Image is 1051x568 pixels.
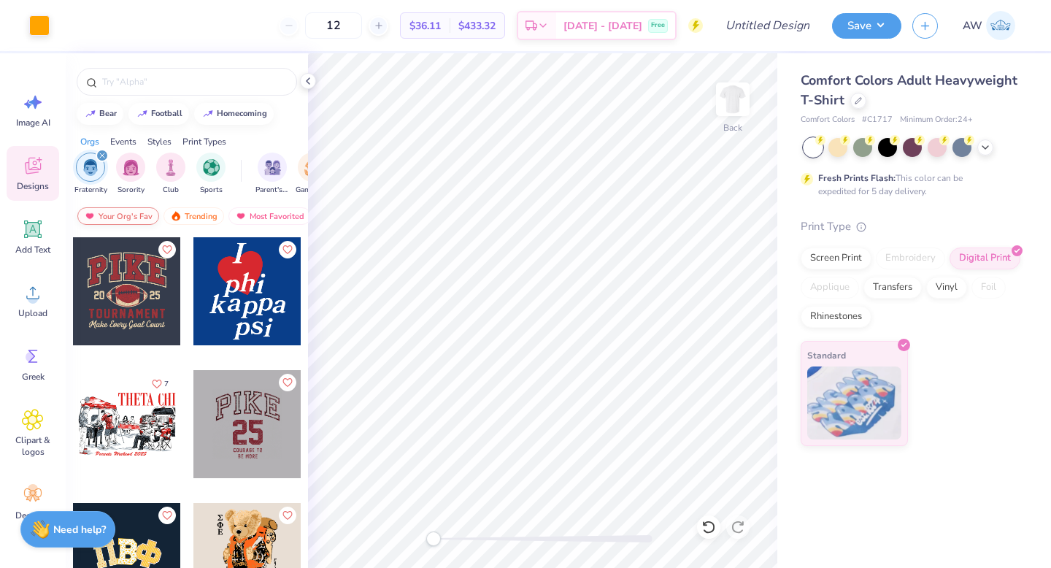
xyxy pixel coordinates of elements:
span: Sports [200,185,223,196]
span: Image AI [16,117,50,128]
button: football [128,103,189,125]
div: Vinyl [926,277,967,299]
span: $36.11 [409,18,441,34]
div: Orgs [80,135,99,148]
span: Minimum Order: 24 + [900,114,973,126]
img: Sports Image [203,159,220,176]
div: filter for Sports [196,153,226,196]
img: Ada Wolfe [986,11,1015,40]
div: Rhinestones [801,306,871,328]
div: filter for Fraternity [74,153,107,196]
span: Free [651,20,665,31]
button: filter button [74,153,107,196]
div: filter for Club [156,153,185,196]
button: filter button [196,153,226,196]
div: Events [110,135,136,148]
div: bear [99,110,117,118]
button: Like [158,241,176,258]
strong: Fresh Prints Flash: [818,172,896,184]
span: $433.32 [458,18,496,34]
button: filter button [156,153,185,196]
span: Parent's Weekend [255,185,289,196]
button: filter button [255,153,289,196]
input: Try "Alpha" [101,74,288,89]
span: Standard [807,348,846,363]
span: Upload [18,307,47,319]
span: Club [163,185,179,196]
button: homecoming [194,103,274,125]
span: # C1717 [862,114,893,126]
button: Like [158,507,176,524]
button: Like [279,241,296,258]
img: Back [718,85,747,114]
span: 7 [164,380,169,388]
img: Parent's Weekend Image [264,159,281,176]
img: Sorority Image [123,159,139,176]
div: homecoming [217,110,267,118]
span: [DATE] - [DATE] [563,18,642,34]
img: trend_line.gif [202,110,214,118]
img: Standard [807,366,901,440]
div: Your Org's Fav [77,207,159,225]
button: Like [279,374,296,391]
img: most_fav.gif [84,211,96,221]
div: Styles [147,135,172,148]
span: AW [963,18,982,34]
span: Greek [22,371,45,383]
div: Digital Print [950,247,1020,269]
div: Embroidery [876,247,945,269]
strong: Need help? [53,523,106,537]
input: – – [305,12,362,39]
input: Untitled Design [714,11,821,40]
div: filter for Sorority [116,153,145,196]
div: filter for Game Day [296,153,329,196]
button: Save [832,13,901,39]
div: Accessibility label [426,531,441,546]
div: filter for Parent's Weekend [255,153,289,196]
div: Print Types [182,135,226,148]
button: filter button [116,153,145,196]
img: most_fav.gif [235,211,247,221]
div: football [151,110,182,118]
div: Foil [971,277,1006,299]
img: trend_line.gif [85,110,96,118]
a: AW [956,11,1022,40]
span: Comfort Colors [801,114,855,126]
span: Game Day [296,185,329,196]
div: Transfers [863,277,922,299]
img: Game Day Image [304,159,321,176]
span: Designs [17,180,49,192]
img: Fraternity Image [82,159,99,176]
div: This color can be expedited for 5 day delivery. [818,172,998,198]
span: Comfort Colors Adult Heavyweight T-Shirt [801,72,1017,109]
button: bear [77,103,123,125]
img: trending.gif [170,211,182,221]
span: Sorority [118,185,145,196]
div: Trending [163,207,224,225]
button: Like [279,507,296,524]
div: Applique [801,277,859,299]
div: Print Type [801,218,1022,235]
div: Most Favorited [228,207,311,225]
button: filter button [296,153,329,196]
div: Back [723,121,742,134]
span: Fraternity [74,185,107,196]
div: Screen Print [801,247,871,269]
span: Clipart & logos [9,434,57,458]
span: Add Text [15,244,50,256]
span: Decorate [15,510,50,521]
button: Like [145,374,175,394]
img: trend_line.gif [136,110,148,118]
img: Club Image [163,159,179,176]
